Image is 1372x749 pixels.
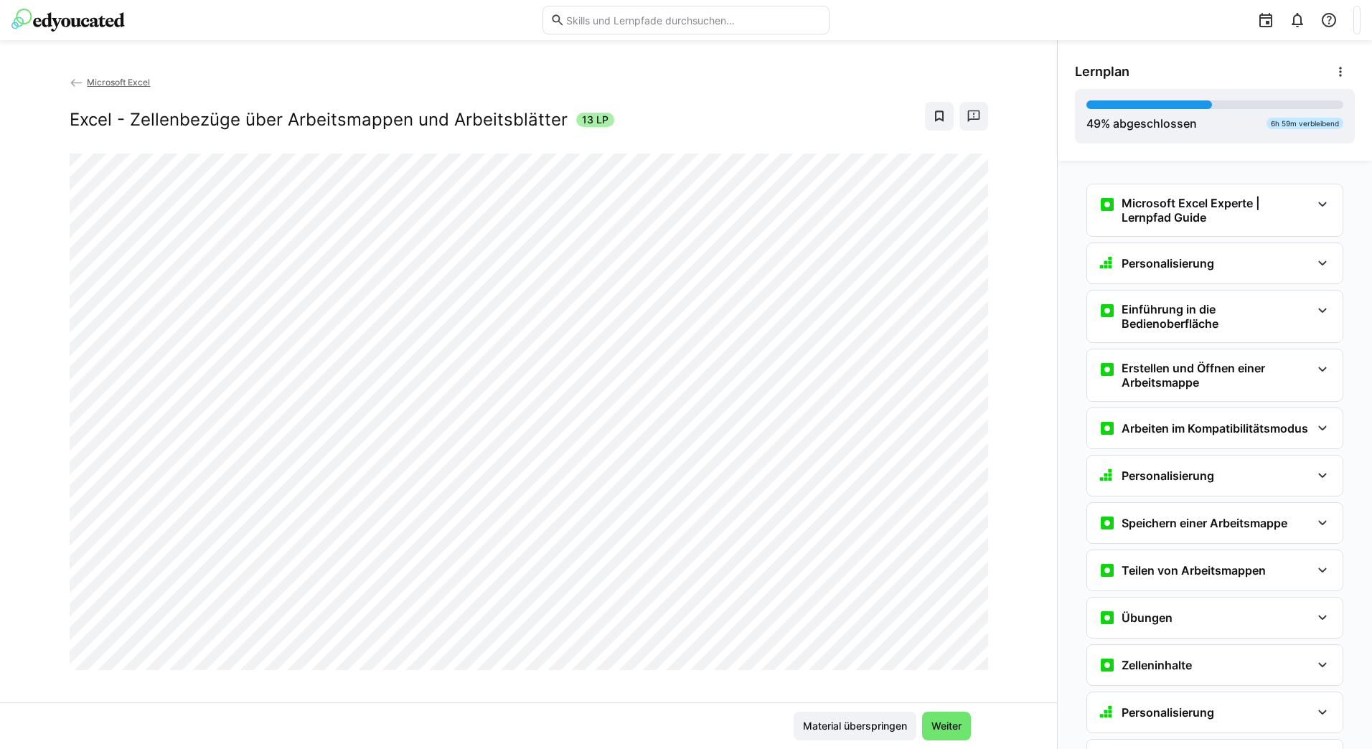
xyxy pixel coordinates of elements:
[1267,118,1343,129] div: 6h 59m verbleibend
[1122,256,1214,270] h3: Personalisierung
[70,109,568,131] h2: Excel - Zellenbezüge über Arbeitsmappen und Arbeitsblätter
[70,77,151,88] a: Microsoft Excel
[1086,115,1197,132] div: % abgeschlossen
[1122,421,1308,435] h3: Arbeiten im Kompatibilitätsmodus
[1122,658,1192,672] h3: Zelleninhalte
[1075,64,1129,80] span: Lernplan
[1122,302,1311,331] h3: Einführung in die Bedienoberfläche
[1122,563,1266,578] h3: Teilen von Arbeitsmappen
[87,77,150,88] span: Microsoft Excel
[929,719,964,733] span: Weiter
[1122,468,1214,483] h3: Personalisierung
[1122,705,1214,720] h3: Personalisierung
[582,113,609,127] span: 13 LP
[794,712,916,740] button: Material überspringen
[1122,196,1311,225] h3: Microsoft Excel Experte | Lernpfad Guide
[1086,116,1101,131] span: 49
[1122,361,1311,390] h3: Erstellen und Öffnen einer Arbeitsmappe
[565,14,822,27] input: Skills und Lernpfade durchsuchen…
[1122,611,1173,625] h3: Übungen
[801,719,909,733] span: Material überspringen
[922,712,971,740] button: Weiter
[1122,516,1287,530] h3: Speichern einer Arbeitsmappe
